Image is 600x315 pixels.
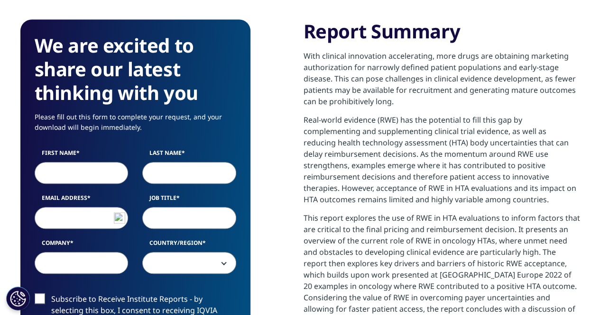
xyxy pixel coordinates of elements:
img: npw-badge-icon-locked.svg [114,212,125,224]
label: Country/Region [142,239,236,252]
label: First Name [35,149,129,162]
label: Job Title [142,194,236,207]
p: Please fill out this form to complete your request, and your download will begin immediately. [35,112,236,140]
p: With clinical innovation accelerating, more drugs are obtaining marketing authorization for narro... [304,50,580,114]
label: Company [35,239,129,252]
label: Email Address [35,194,129,207]
label: Last Name [142,149,236,162]
button: Cookies Settings [6,287,30,310]
h3: Report Summary [304,19,580,50]
h3: We are excited to share our latest thinking with you [35,34,236,105]
p: Real-world evidence (RWE) has the potential to fill this gap by complementing and supplementing c... [304,114,580,212]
